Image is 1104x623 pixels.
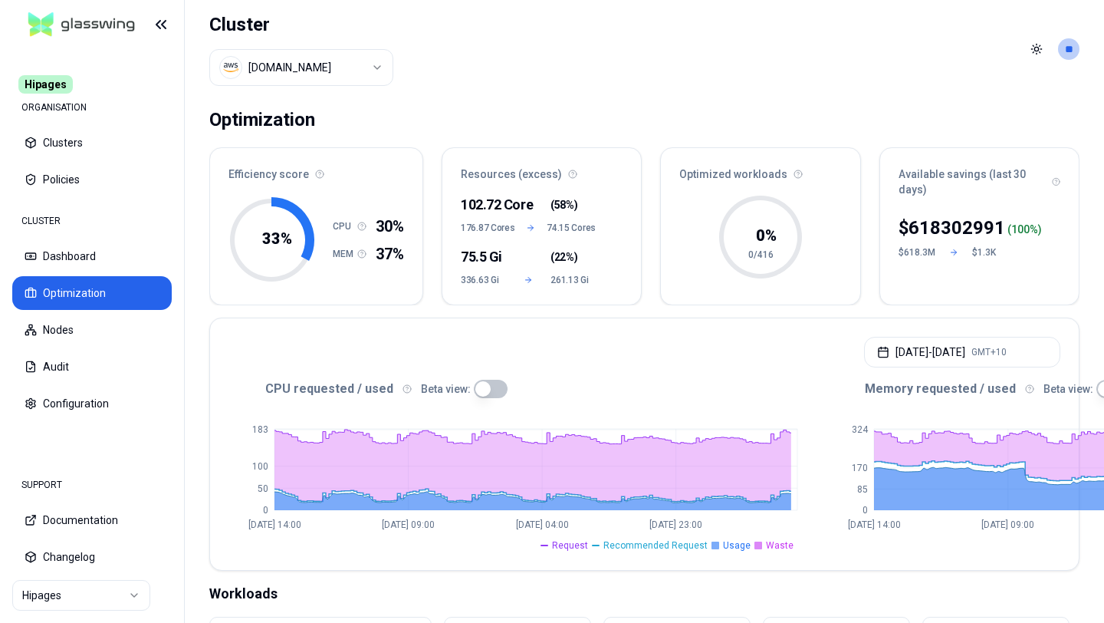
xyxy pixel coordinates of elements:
h1: CPU [333,220,357,232]
div: 102.72 Core [461,194,506,216]
div: Workloads [209,583,1079,605]
div: $618.3M [899,246,935,259]
span: 74.15 Cores [547,222,596,234]
span: Request [552,539,588,552]
tspan: [DATE] 14:00 [848,519,901,530]
tspan: [DATE] 09:00 [382,519,435,530]
div: Available savings (last 30 days) [880,148,1079,206]
button: Nodes [12,313,172,347]
button: Configuration [12,387,172,420]
button: Policies [12,163,172,196]
button: Audit [12,350,172,384]
p: Beta view: [421,381,471,397]
span: Usage [723,539,751,552]
span: Recommended Request [603,539,708,552]
p: Beta view: [1043,381,1093,397]
tspan: [DATE] 14:00 [248,519,301,530]
tspan: [DATE] 23:00 [649,519,702,530]
tspan: [DATE] 09:00 [981,519,1034,530]
tspan: 50 [258,483,268,494]
tspan: 0 % [755,226,776,245]
button: Dashboard [12,239,172,273]
span: 261.13 Gi [550,274,596,286]
tspan: 183 [252,424,268,435]
div: 75.5 Gi [461,246,506,268]
tspan: 85 [857,484,868,495]
p: 618302991 [909,216,1005,240]
div: SUPPORT [12,470,172,500]
tspan: [DATE] 04:00 [516,519,569,530]
h1: MEM [333,248,357,260]
span: GMT+10 [971,346,1007,358]
div: Optimized workloads [661,148,859,191]
div: CPU requested / used [228,380,828,398]
tspan: 324 [852,424,869,435]
tspan: 0/416 [747,249,773,260]
div: Resources (excess) [442,148,641,191]
div: $ [899,216,1005,240]
div: Efficiency score [210,148,422,191]
button: Documentation [12,503,172,537]
img: aws [223,60,238,75]
span: 37% [376,243,404,265]
span: ( ) [550,197,577,213]
span: ( ) [550,249,577,265]
tspan: 33 % [262,229,292,248]
button: Select a value [209,49,393,86]
div: CLUSTER [12,206,172,236]
img: GlassWing [22,7,141,43]
div: ORGANISATION [12,92,172,123]
span: 22% [554,249,574,265]
tspan: 170 [852,463,868,473]
button: Optimization [12,276,172,310]
h1: Cluster [209,12,393,37]
span: 336.63 Gi [461,274,506,286]
div: ( %) [1007,222,1042,237]
span: 30% [376,216,404,237]
button: [DATE]-[DATE]GMT+10 [864,337,1060,368]
button: Clusters [12,126,172,160]
span: Hipages [18,75,73,94]
tspan: 0 [263,505,268,516]
div: Optimization [209,104,315,135]
span: 176.87 Cores [461,222,514,234]
span: 58% [554,197,574,213]
div: luke.kubernetes.hipagesgroup.com.au [248,60,331,75]
div: $1.3K [972,246,1009,259]
tspan: 0 [863,505,868,516]
span: Waste [766,539,793,552]
button: Changelog [12,540,172,574]
tspan: 100 [252,461,268,472]
p: 100 [1011,222,1030,237]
